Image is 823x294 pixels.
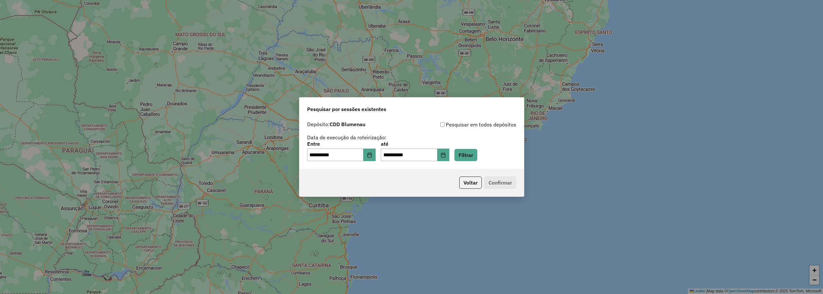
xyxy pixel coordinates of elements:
button: Choose Date [363,149,376,161]
strong: CDD Blumenau [330,121,365,127]
label: Depósito: [307,120,365,128]
label: Entre [307,140,376,148]
span: Pesquisar por sessões existentes [307,105,386,113]
button: Filtrar [454,149,477,161]
div: Pesquisar em todos depósitos [412,121,516,128]
label: Data de execução da roteirização: [307,134,387,141]
button: Voltar [459,177,482,189]
label: até [381,140,449,148]
button: Choose Date [437,149,450,161]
